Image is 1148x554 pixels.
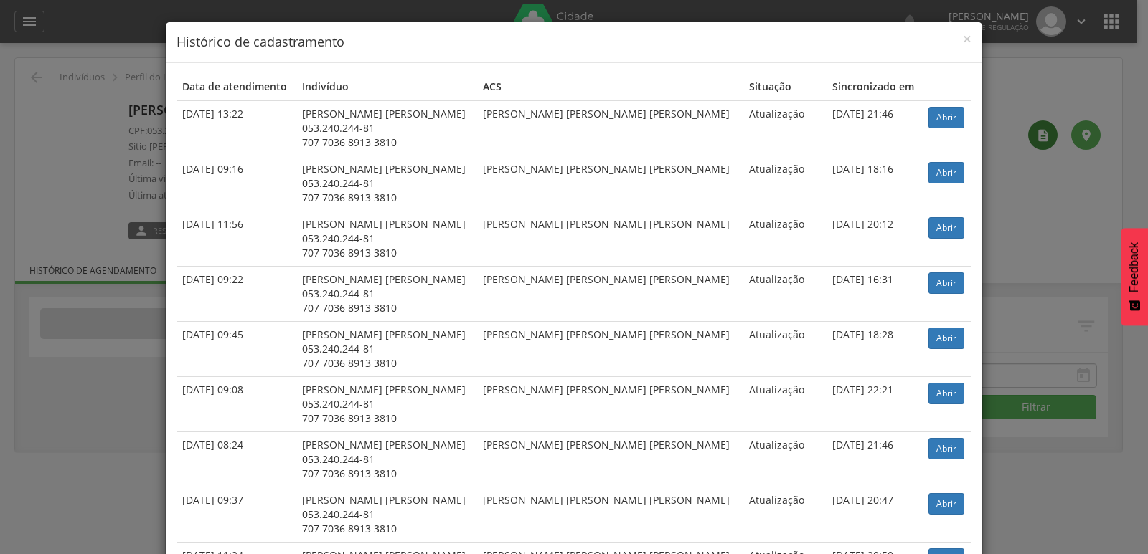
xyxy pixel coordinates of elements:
td: [DATE] 09:37 [177,487,296,542]
div: 053.240.244-81 [302,287,471,301]
div: Atualização [749,383,821,397]
div: 053.240.244-81 [302,397,471,411]
td: [DATE] 16:31 [827,266,923,321]
div: 053.240.244-81 [302,452,471,467]
td: [DATE] 11:56 [177,211,296,266]
td: [PERSON_NAME] [PERSON_NAME] [PERSON_NAME] [477,321,743,376]
button: Feedback - Mostrar pesquisa [1121,228,1148,325]
th: Situação [743,74,827,100]
a: Abrir [928,383,964,404]
div: 053.240.244-81 [302,507,471,522]
td: [DATE] 22:21 [827,376,923,431]
div: Atualização [749,328,821,342]
td: [DATE] 08:24 [177,431,296,487]
a: Abrir [928,217,964,239]
h4: Histórico de cadastramento [177,33,971,52]
td: [PERSON_NAME] [PERSON_NAME] [PERSON_NAME] [477,211,743,266]
th: Indivíduo [296,74,477,100]
div: [PERSON_NAME] [PERSON_NAME] [302,328,471,342]
td: [PERSON_NAME] [PERSON_NAME] [PERSON_NAME] [477,156,743,211]
td: [DATE] 18:28 [827,321,923,376]
th: Sincronizado em [827,74,923,100]
a: Abrir [928,493,964,515]
div: 053.240.244-81 [302,176,471,191]
td: [PERSON_NAME] [PERSON_NAME] [PERSON_NAME] [477,487,743,542]
div: [PERSON_NAME] [PERSON_NAME] [302,107,471,121]
div: 053.240.244-81 [302,342,471,356]
a: Abrir [928,162,964,183]
span: × [963,29,971,49]
td: [PERSON_NAME] [PERSON_NAME] [PERSON_NAME] [477,100,743,156]
div: [PERSON_NAME] [PERSON_NAME] [302,217,471,231]
div: [PERSON_NAME] [PERSON_NAME] [302,272,471,287]
div: 707 7036 8913 3810 [302,246,471,260]
div: 707 7036 8913 3810 [302,356,471,371]
td: [DATE] 09:22 [177,266,296,321]
td: [DATE] 20:47 [827,487,923,542]
td: [DATE] 09:16 [177,156,296,211]
div: 707 7036 8913 3810 [302,135,471,150]
td: [DATE] 20:12 [827,211,923,266]
div: 707 7036 8913 3810 [302,467,471,481]
td: [PERSON_NAME] [PERSON_NAME] [PERSON_NAME] [477,266,743,321]
div: 053.240.244-81 [302,121,471,135]
td: [DATE] 09:45 [177,321,296,376]
div: Atualização [749,162,821,176]
div: Atualização [749,438,821,452]
div: 707 7036 8913 3810 [302,411,471,426]
div: Atualização [749,272,821,287]
td: [DATE] 21:46 [827,431,923,487]
div: Atualização [749,493,821,507]
div: 707 7036 8913 3810 [302,522,471,536]
div: [PERSON_NAME] [PERSON_NAME] [302,493,471,507]
div: 053.240.244-81 [302,231,471,246]
td: [DATE] 09:08 [177,376,296,431]
td: [PERSON_NAME] [PERSON_NAME] [PERSON_NAME] [477,431,743,487]
td: [DATE] 13:22 [177,100,296,156]
div: 707 7036 8913 3810 [302,301,471,315]
div: [PERSON_NAME] [PERSON_NAME] [302,162,471,176]
td: [DATE] 18:16 [827,156,923,211]
a: Abrir [928,328,964,349]
div: Atualização [749,107,821,121]
span: Feedback [1128,242,1141,292]
div: Atualização [749,217,821,231]
div: [PERSON_NAME] [PERSON_NAME] [302,438,471,452]
div: 707 7036 8913 3810 [302,191,471,205]
a: Abrir [928,272,964,294]
button: Close [963,32,971,47]
td: [DATE] 21:46 [827,100,923,156]
a: Abrir [928,438,964,459]
td: [PERSON_NAME] [PERSON_NAME] [PERSON_NAME] [477,376,743,431]
th: ACS [477,74,743,100]
div: [PERSON_NAME] [PERSON_NAME] [302,383,471,397]
th: Data de atendimento [177,74,296,100]
a: Abrir [928,107,964,128]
